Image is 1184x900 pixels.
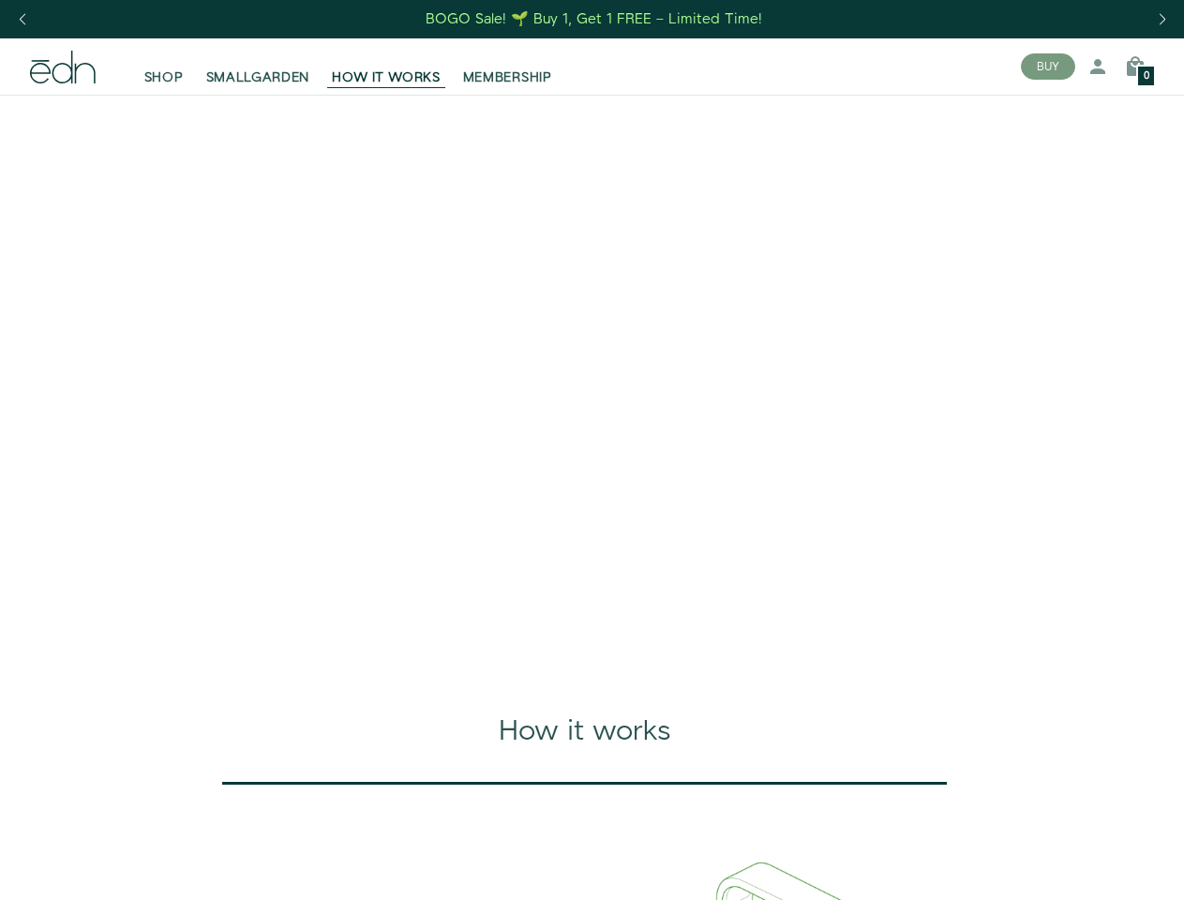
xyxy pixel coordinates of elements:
[67,712,1102,752] div: How it works
[195,46,322,87] a: SMALLGARDEN
[424,5,764,34] a: BOGO Sale! 🌱 Buy 1, Get 1 FREE – Limited Time!
[332,68,440,87] span: HOW IT WORKS
[133,46,195,87] a: SHOP
[321,46,451,87] a: HOW IT WORKS
[452,46,563,87] a: MEMBERSHIP
[463,68,552,87] span: MEMBERSHIP
[144,68,184,87] span: SHOP
[426,9,762,29] div: BOGO Sale! 🌱 Buy 1, Get 1 FREE – Limited Time!
[1021,53,1075,80] button: BUY
[1144,71,1149,82] span: 0
[206,68,310,87] span: SMALLGARDEN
